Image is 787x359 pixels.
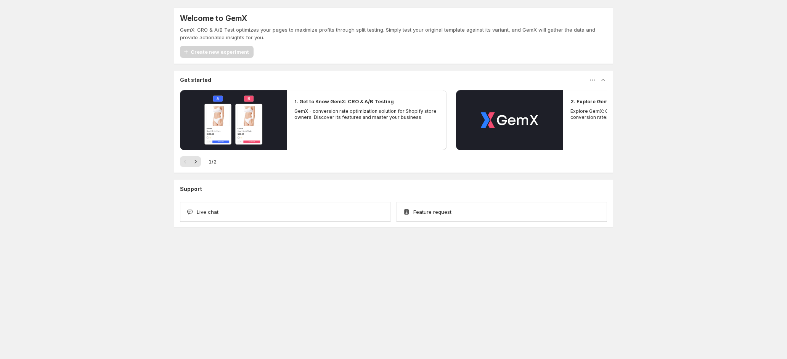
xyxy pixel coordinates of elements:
[180,26,607,41] p: GemX: CRO & A/B Test optimizes your pages to maximize profits through split testing. Simply test ...
[197,208,218,216] span: Live chat
[180,76,211,84] h3: Get started
[180,185,202,193] h3: Support
[209,158,217,165] span: 1 / 2
[180,156,201,167] nav: Pagination
[570,98,689,105] h2: 2. Explore GemX: CRO & A/B Testing Use Cases
[570,108,715,120] p: Explore GemX: CRO & A/B testing Use Cases to boost conversion rates and drive growth.
[180,14,247,23] h5: Welcome to GemX
[180,90,287,150] button: Play video
[294,98,394,105] h2: 1. Get to Know GemX: CRO & A/B Testing
[190,156,201,167] button: Next
[413,208,451,216] span: Feature request
[294,108,439,120] p: GemX - conversion rate optimization solution for Shopify store owners. Discover its features and ...
[456,90,563,150] button: Play video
